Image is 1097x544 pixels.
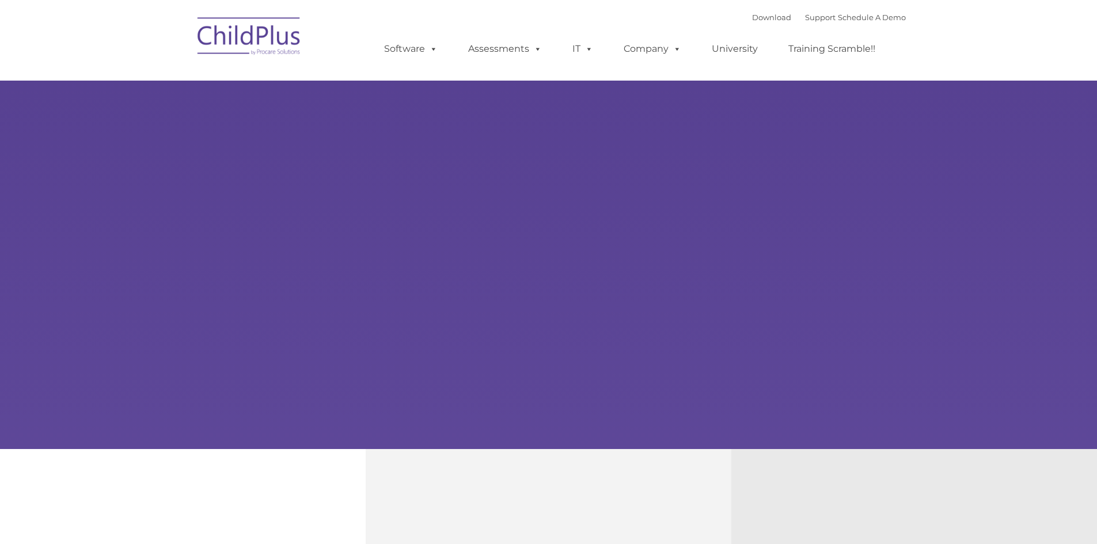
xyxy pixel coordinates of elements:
[838,13,906,22] a: Schedule A Demo
[752,13,906,22] font: |
[192,9,307,67] img: ChildPlus by Procare Solutions
[805,13,836,22] a: Support
[752,13,791,22] a: Download
[457,37,553,60] a: Assessments
[373,37,449,60] a: Software
[777,37,887,60] a: Training Scramble!!
[561,37,605,60] a: IT
[700,37,769,60] a: University
[612,37,693,60] a: Company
